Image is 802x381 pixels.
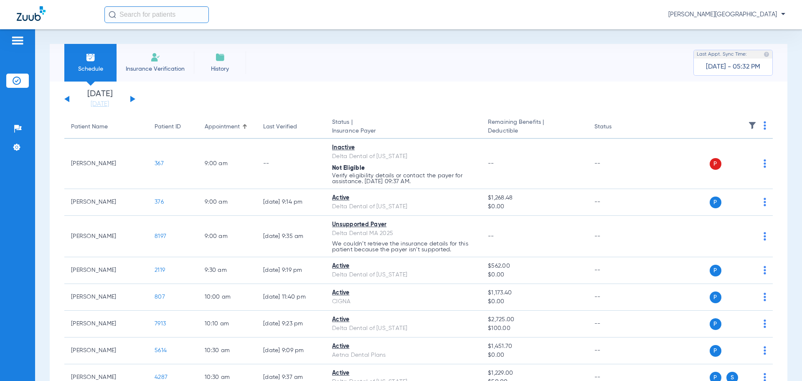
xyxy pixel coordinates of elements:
td: [PERSON_NAME] [64,311,148,338]
td: -- [588,311,644,338]
span: 2119 [155,267,165,273]
span: -- [488,233,494,239]
td: -- [588,338,644,364]
img: Zuub Logo [17,6,46,21]
span: 7913 [155,321,166,327]
td: -- [588,257,644,284]
img: Manual Insurance Verification [150,52,160,62]
div: Active [332,315,475,324]
span: [PERSON_NAME][GEOGRAPHIC_DATA] [668,10,785,19]
span: $0.00 [488,297,581,306]
td: 10:00 AM [198,284,256,311]
img: Schedule [86,52,96,62]
span: $0.00 [488,351,581,360]
div: Last Verified [263,123,319,131]
td: 9:00 AM [198,189,256,216]
img: group-dot-blue.svg [764,232,766,240]
p: We couldn’t retrieve the insurance details for this patient because the payer isn’t supported. [332,241,475,253]
span: Insurance Verification [123,65,188,73]
td: [DATE] 9:19 PM [256,257,325,284]
img: group-dot-blue.svg [764,159,766,168]
span: $1,173.40 [488,289,581,297]
div: Patient Name [71,123,108,131]
td: 9:00 AM [198,139,256,189]
img: Search Icon [109,11,116,18]
span: P [710,197,721,208]
img: filter.svg [748,121,756,130]
span: 807 [155,294,165,300]
td: -- [588,216,644,257]
div: Delta Dental of [US_STATE] [332,202,475,211]
div: Delta Dental of [US_STATE] [332,271,475,279]
span: P [710,292,721,303]
span: Deductible [488,127,581,136]
a: [DATE] [75,100,125,108]
span: $0.00 [488,202,581,211]
td: -- [588,189,644,216]
td: [DATE] 9:09 PM [256,338,325,364]
div: CIGNA [332,297,475,306]
td: [PERSON_NAME] [64,216,148,257]
div: Delta Dental of [US_STATE] [332,152,475,161]
span: P [710,345,721,357]
td: [DATE] 9:14 PM [256,189,325,216]
div: Active [332,262,475,271]
td: -- [588,284,644,311]
span: P [710,265,721,276]
span: $1,268.48 [488,194,581,202]
span: $562.00 [488,262,581,271]
td: 9:00 AM [198,216,256,257]
img: group-dot-blue.svg [764,198,766,206]
td: [PERSON_NAME] [64,284,148,311]
div: Active [332,369,475,378]
span: History [200,65,240,73]
th: Status | [325,115,481,139]
p: Verify eligibility details or contact the payer for assistance. [DATE] 09:37 AM. [332,173,475,184]
th: Remaining Benefits | [481,115,587,139]
span: 4287 [155,374,168,380]
img: group-dot-blue.svg [764,121,766,130]
span: 376 [155,199,164,205]
input: Search for patients [104,6,209,23]
div: Active [332,289,475,297]
td: [DATE] 11:40 PM [256,284,325,311]
img: History [215,52,225,62]
div: Unsupported Payer [332,220,475,229]
span: 8197 [155,233,166,239]
div: Active [332,194,475,202]
div: Aetna Dental Plans [332,351,475,360]
div: Patient ID [155,123,181,131]
td: [PERSON_NAME] [64,139,148,189]
td: 9:30 AM [198,257,256,284]
li: [DATE] [75,90,125,108]
div: Active [332,342,475,351]
td: [DATE] 9:23 PM [256,311,325,338]
span: Schedule [71,65,110,73]
td: [PERSON_NAME] [64,189,148,216]
img: group-dot-blue.svg [764,320,766,328]
span: Last Appt. Sync Time: [697,50,747,59]
div: Last Verified [263,123,297,131]
div: Delta Dental MA 2025 [332,229,475,238]
img: group-dot-blue.svg [764,293,766,301]
img: group-dot-blue.svg [764,266,766,274]
div: Delta Dental of [US_STATE] [332,324,475,333]
span: Insurance Payer [332,127,475,136]
span: Not Eligible [332,165,365,171]
span: 5614 [155,348,167,353]
span: $100.00 [488,324,581,333]
div: Patient Name [71,123,141,131]
span: P [710,158,721,170]
span: [DATE] - 05:32 PM [706,63,760,71]
span: 367 [155,161,164,166]
td: -- [256,139,325,189]
td: [PERSON_NAME] [64,338,148,364]
div: Patient ID [155,123,191,131]
td: -- [588,139,644,189]
td: 10:30 AM [198,338,256,364]
img: last sync help info [764,51,769,57]
div: Appointment [205,123,240,131]
img: hamburger-icon [11,36,24,46]
div: Inactive [332,143,475,152]
span: $1,451.70 [488,342,581,351]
